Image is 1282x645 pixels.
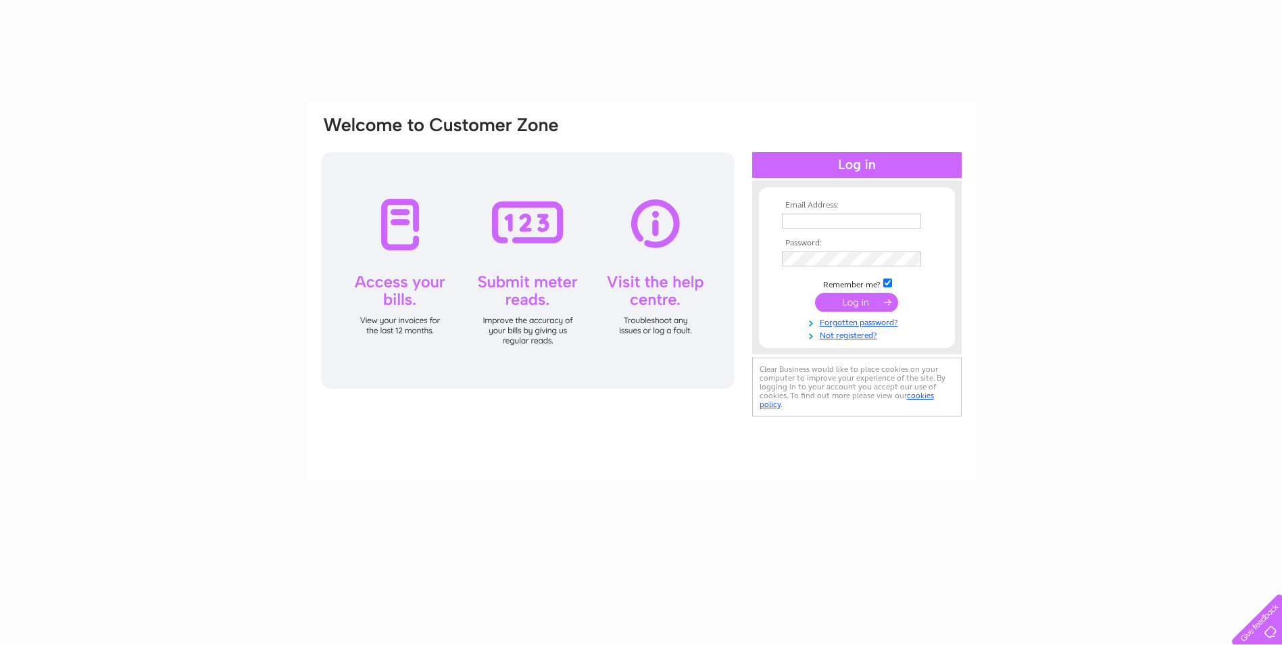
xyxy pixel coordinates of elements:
[779,277,935,290] td: Remember me?
[760,391,934,409] a: cookies policy
[779,239,935,248] th: Password:
[782,315,935,328] a: Forgotten password?
[752,358,962,416] div: Clear Business would like to place cookies on your computer to improve your experience of the sit...
[815,293,898,312] input: Submit
[782,328,935,341] a: Not registered?
[779,201,935,210] th: Email Address:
